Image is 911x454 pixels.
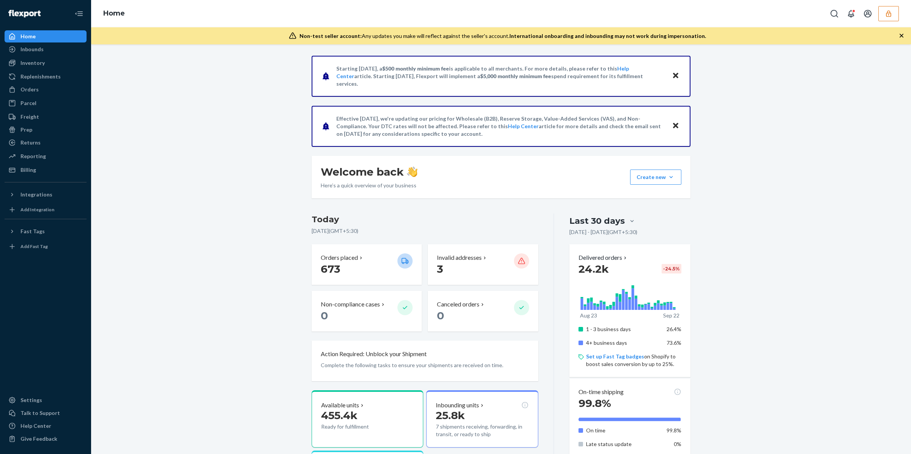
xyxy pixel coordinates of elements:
[663,312,679,319] p: Sep 22
[321,165,418,179] h1: Welcome back
[20,152,46,160] div: Reporting
[630,170,681,185] button: Create new
[437,300,479,309] p: Canceled orders
[20,99,36,107] div: Parcel
[20,73,61,80] div: Replenishments
[5,43,87,55] a: Inbounds
[20,33,36,40] div: Home
[5,150,87,162] a: Reporting
[5,407,87,419] a: Talk to Support
[586,325,661,333] p: 1 - 3 business days
[667,339,681,346] span: 73.6%
[20,59,45,67] div: Inventory
[20,86,39,93] div: Orders
[312,214,538,226] h3: Today
[578,253,628,262] button: Delivered orders
[428,244,538,285] button: Invalid addresses 3
[580,312,597,319] p: Aug 23
[5,137,87,149] a: Returns
[321,423,391,430] p: Ready for fulfillment
[71,6,87,21] button: Close Navigation
[20,228,45,235] div: Fast Tags
[407,167,418,177] img: hand-wave emoji
[436,409,465,422] span: 25.8k
[860,6,875,21] button: Open account menu
[5,71,87,83] a: Replenishments
[508,123,539,129] a: Help Center
[827,6,842,21] button: Open Search Box
[312,227,538,235] p: [DATE] ( GMT+5:30 )
[667,427,681,434] span: 99.8%
[428,291,538,331] button: Canceled orders 0
[103,9,125,17] a: Home
[578,388,624,396] p: On-time shipping
[20,422,51,430] div: Help Center
[5,57,87,69] a: Inventory
[586,339,661,347] p: 4+ business days
[5,394,87,406] a: Settings
[586,353,681,368] p: on Shopify to boost sales conversion by up to 25%.
[5,164,87,176] a: Billing
[321,309,328,322] span: 0
[20,191,52,198] div: Integrations
[20,206,54,213] div: Add Integration
[5,240,87,253] a: Add Fast Tag
[569,228,637,236] p: [DATE] - [DATE] ( GMT+5:30 )
[336,115,665,138] p: Effective [DATE], we're updating our pricing for Wholesale (B2B), Reserve Storage, Value-Added Se...
[5,225,87,237] button: Fast Tags
[299,32,706,40] div: Any updates you make will reflect against the seller's account.
[8,10,41,17] img: Flexport logo
[321,300,380,309] p: Non-compliance cases
[20,113,39,121] div: Freight
[321,253,358,262] p: Orders placed
[97,3,131,25] ol: breadcrumbs
[5,30,87,42] a: Home
[578,262,609,275] span: 24.2k
[5,111,87,123] a: Freight
[5,204,87,216] a: Add Integration
[674,441,681,447] span: 0%
[662,264,681,273] div: -24.5 %
[321,409,358,422] span: 455.4k
[437,262,443,275] span: 3
[20,139,41,146] div: Returns
[5,124,87,136] a: Prep
[336,65,665,88] p: Starting [DATE], a is applicable to all merchants. For more details, please refer to this article...
[426,390,538,448] button: Inbounding units25.8k7 shipments receiving, forwarding, in transit, or ready to ship
[299,33,362,39] span: Non-test seller account:
[312,291,422,331] button: Non-compliance cases 0
[321,350,427,358] p: Action Required: Unblock your Shipment
[20,435,57,443] div: Give Feedback
[312,390,423,448] button: Available units455.4kReady for fulfillment
[5,189,87,201] button: Integrations
[437,253,482,262] p: Invalid addresses
[20,409,60,417] div: Talk to Support
[586,353,644,360] a: Set up Fast Tag badges
[20,396,42,404] div: Settings
[20,166,36,174] div: Billing
[20,126,32,134] div: Prep
[480,73,551,79] span: $5,000 monthly minimum fee
[5,420,87,432] a: Help Center
[437,309,444,322] span: 0
[671,121,681,132] button: Close
[436,401,479,410] p: Inbounding units
[312,244,422,285] button: Orders placed 673
[321,361,529,369] p: Complete the following tasks to ensure your shipments are received on time.
[5,97,87,109] a: Parcel
[509,33,706,39] span: International onboarding and inbounding may not work during impersonation.
[382,65,449,72] span: $500 monthly minimum fee
[586,427,661,434] p: On time
[671,71,681,82] button: Close
[20,243,48,250] div: Add Fast Tag
[321,182,418,189] p: Here’s a quick overview of your business
[586,440,661,448] p: Late status update
[569,215,625,227] div: Last 30 days
[5,433,87,445] button: Give Feedback
[321,262,340,275] span: 673
[578,397,611,410] span: 99.8%
[20,46,44,53] div: Inbounds
[667,326,681,332] span: 26.4%
[5,83,87,96] a: Orders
